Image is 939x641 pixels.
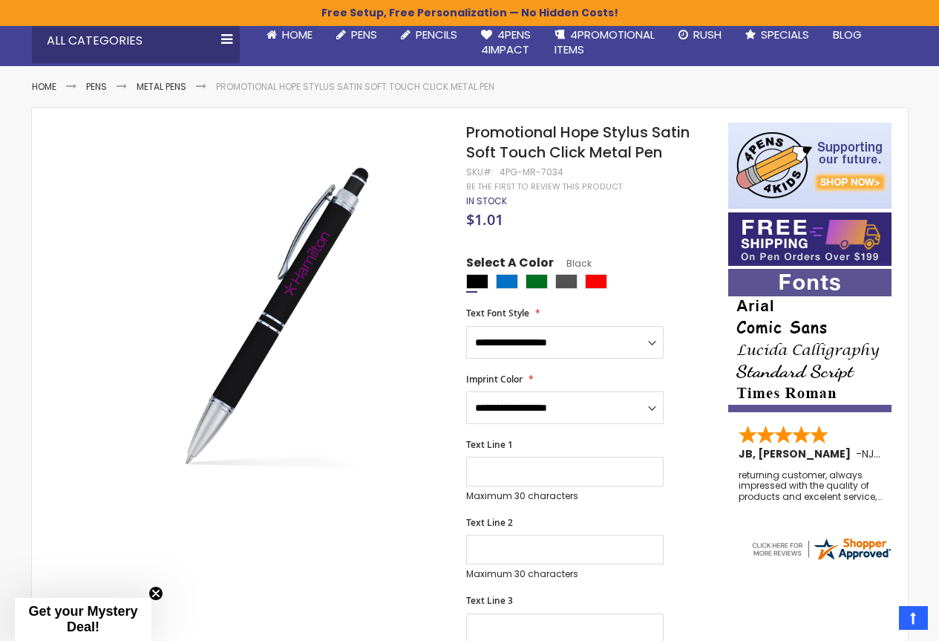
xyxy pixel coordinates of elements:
[526,274,548,289] div: Green
[466,516,513,529] span: Text Line 2
[466,568,664,580] p: Maximum 30 characters
[466,122,690,163] span: Promotional Hope Stylus Satin Soft Touch Click Metal Pen
[667,19,733,51] a: Rush
[728,269,891,412] img: font-personalization-examples
[351,27,377,42] span: Pens
[821,19,874,51] a: Blog
[739,470,883,502] div: returning customer, always impressed with the quality of products and excelent service, will retu...
[466,195,507,207] span: In stock
[469,19,543,67] a: 4Pens4impact
[496,274,518,289] div: Blue Light
[466,594,513,607] span: Text Line 3
[86,80,107,93] a: Pens
[466,209,503,230] span: $1.01
[543,19,667,67] a: 4PROMOTIONALITEMS
[728,123,891,209] img: 4pens 4 kids
[728,212,891,266] img: Free shipping on orders over $199
[15,598,151,641] div: Get your Mystery Deal!Close teaser
[466,166,494,178] strong: SKU
[216,81,494,93] li: Promotional Hope Stylus Satin Soft Touch Click Metal Pen
[28,604,137,634] span: Get your Mystery Deal!
[255,19,324,51] a: Home
[555,274,578,289] div: Gunmetal
[466,195,507,207] div: Availability
[466,438,513,451] span: Text Line 1
[862,446,880,461] span: NJ
[137,80,186,93] a: Metal Pens
[833,27,862,42] span: Blog
[693,27,722,42] span: Rush
[466,255,554,275] span: Select A Color
[466,307,529,319] span: Text Font Style
[108,144,447,484] img: 4pg-mr-7034-promotional-hope-stylus-satin-soft-touch-click-metal-pen_black_1.jpg
[554,27,655,57] span: 4PROMOTIONAL ITEMS
[32,80,56,93] a: Home
[481,27,531,57] span: 4Pens 4impact
[32,19,240,63] div: All Categories
[148,586,163,601] button: Close teaser
[466,373,523,385] span: Imprint Color
[899,606,928,630] a: Top
[585,274,607,289] div: Red
[466,181,622,192] a: Be the first to review this product
[324,19,389,51] a: Pens
[466,490,664,502] p: Maximum 30 characters
[554,257,592,270] span: Black
[761,27,809,42] span: Specials
[466,274,488,289] div: Black
[739,446,856,461] span: JB, [PERSON_NAME]
[750,536,892,562] img: 4pens.com widget logo
[282,27,313,42] span: Home
[389,19,469,51] a: Pencils
[733,19,821,51] a: Specials
[416,27,457,42] span: Pencils
[750,553,892,565] a: 4pens.com certificate URL
[500,166,563,178] div: 4PG-MR-7034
